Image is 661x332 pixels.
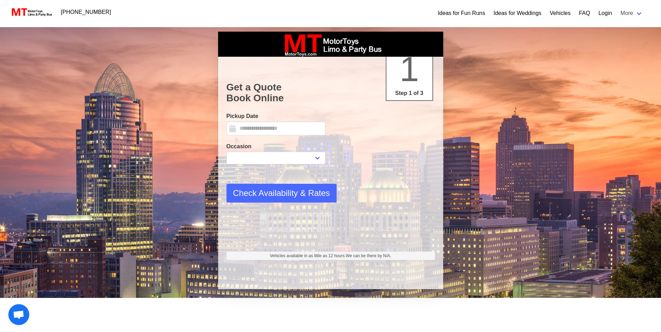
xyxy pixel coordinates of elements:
[400,49,419,88] span: 1
[346,253,391,258] span: We can be there by N/A.
[226,184,337,203] button: Check Availability & Rates
[579,9,590,17] a: FAQ
[233,187,330,199] span: Check Availability & Rates
[226,142,325,151] label: Occasion
[389,89,430,97] p: Step 1 of 3
[493,9,541,17] a: Ideas for Weddings
[550,9,571,17] a: Vehicles
[8,304,29,325] a: Open chat
[598,9,612,17] a: Login
[616,6,647,20] a: More
[278,32,383,57] img: box_logo_brand.jpeg
[438,9,485,17] a: Ideas for Fun Runs
[57,5,115,19] a: [PHONE_NUMBER]
[226,82,435,104] h1: Get a Quote Book Online
[10,7,53,17] img: MotorToys Logo
[270,253,391,259] span: Vehicles available in as little as 12 hours.
[226,112,325,120] label: Pickup Date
